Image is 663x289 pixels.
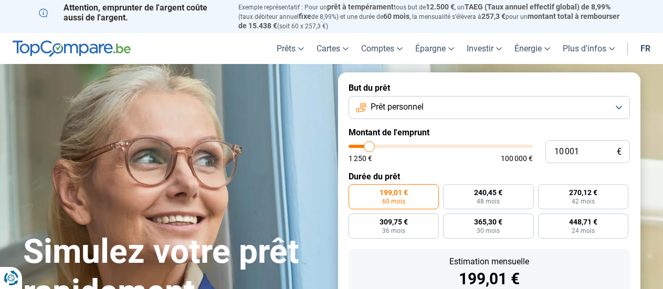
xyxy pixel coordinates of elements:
p: Attention, emprunter de l'argent coûte aussi de l'argent. [39,3,226,23]
span: 12.500 € [426,3,455,11]
a: Investir [460,33,508,64]
span: montant total à rembourser de 15.438 € [238,12,619,30]
span: prêt à tempérament [327,3,394,11]
a: Cartes [310,33,355,64]
span: TAEG (Taux annuel effectif global) de 8,99% [465,3,611,11]
label: Durée du prêt [349,172,630,181]
a: Prêts [270,33,310,64]
label: Montant de l'emprunt [349,127,630,137]
a: Comptes [355,33,409,64]
a: Plus d'infos [556,33,621,64]
a: Énergie [508,33,556,64]
span: 100 000 € [501,155,533,162]
span: 36 mois [382,228,405,234]
span: 365,30 € [474,218,502,226]
span: 309,75 € [380,218,408,226]
a: fr [634,33,657,64]
span: 1 250 € [349,155,372,162]
span: Prêt personnel [371,101,424,113]
span: 42 mois [572,198,595,205]
img: TopCompare [13,40,131,57]
button: Prêt personnel [349,96,630,119]
span: 199,01 € [380,189,408,196]
label: But du prêt [349,83,630,93]
div: 199,01 € [357,271,622,287]
div: Estimation mensuelle [357,258,622,266]
span: 30 mois [477,228,500,234]
span: 240,45 € [474,189,502,196]
span: fixe [299,12,311,20]
span: 24 mois [572,228,595,234]
a: Épargne [409,33,460,64]
span: 257,3 € [481,12,506,20]
span: 60 mois [382,198,405,205]
span: 48 mois [477,198,500,205]
p: Exemple représentatif : Pour un tous but de , un (taux débiteur annuel de 8,99%) et une durée de ... [238,3,625,30]
span: € [617,147,622,156]
span: 60 mois [383,12,409,20]
span: 448,71 € [569,218,597,226]
span: 270,12 € [569,189,597,196]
